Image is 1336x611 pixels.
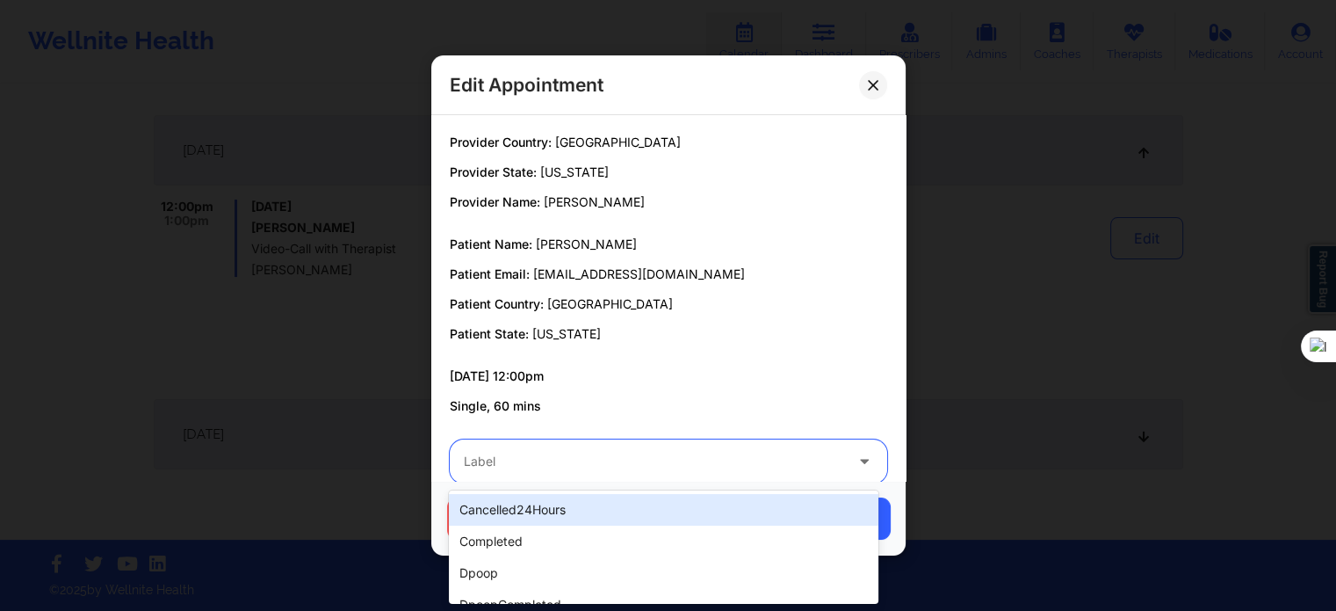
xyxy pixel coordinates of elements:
div: dpoop [449,557,877,589]
p: Patient State: [450,325,887,343]
p: Patient Name: [450,236,887,253]
div: cancelled24Hours [449,494,877,526]
div: completed [449,526,877,557]
p: Patient Email: [450,265,887,283]
p: Single, 60 mins [450,397,887,415]
span: [PERSON_NAME] [536,236,637,251]
span: [GEOGRAPHIC_DATA] [555,135,681,149]
span: [US_STATE] [540,164,609,179]
span: [GEOGRAPHIC_DATA] [547,296,673,311]
p: Provider Country: [450,134,887,151]
p: [DATE] 12:00pm [450,367,887,385]
p: Provider Name: [450,193,887,211]
span: [EMAIL_ADDRESS][DOMAIN_NAME] [533,266,745,281]
span: [PERSON_NAME] [544,194,645,209]
span: [US_STATE] [532,326,601,341]
p: Provider State: [450,164,887,181]
button: Save Changes [747,498,890,540]
h2: Edit Appointment [450,73,603,97]
p: Patient Country: [450,295,887,313]
button: Cancel Appointment [446,498,628,540]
